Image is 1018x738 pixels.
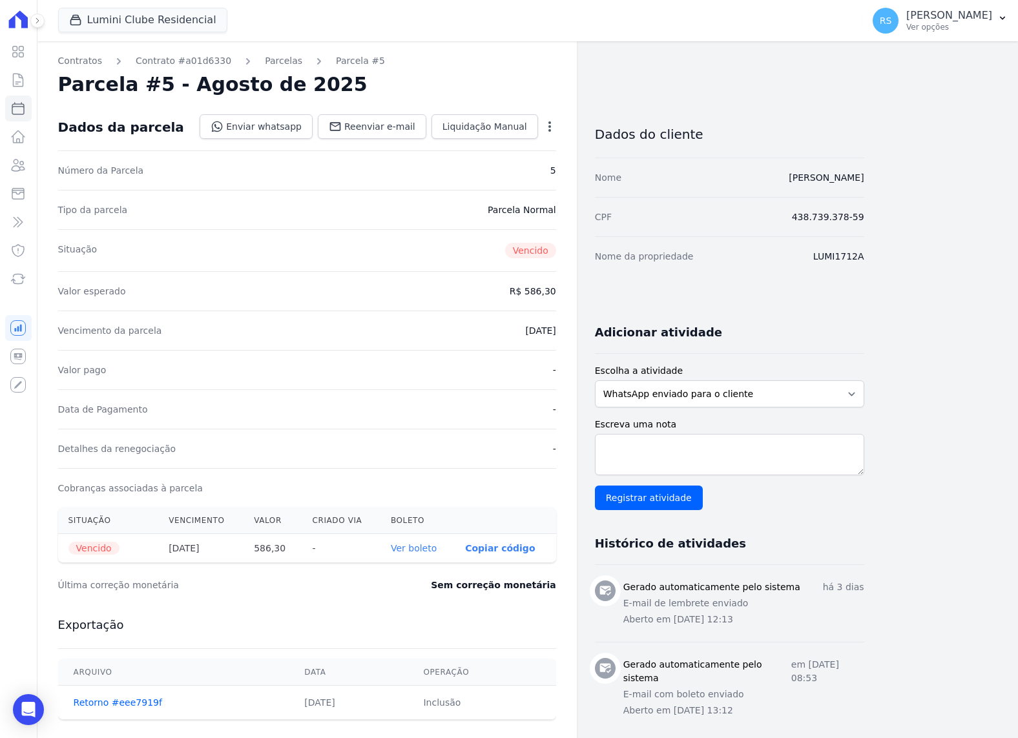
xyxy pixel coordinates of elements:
span: Vencido [68,542,119,555]
dt: Situação [58,243,98,258]
td: [DATE] [289,686,408,720]
dt: Valor esperado [58,285,126,298]
h3: Adicionar atividade [595,325,722,340]
th: Arquivo [58,659,289,686]
h3: Histórico de atividades [595,536,746,551]
h3: Gerado automaticamente pelo sistema [623,580,800,594]
a: Parcela #5 [336,54,385,68]
th: Vencimento [158,507,244,534]
div: Open Intercom Messenger [13,694,44,725]
dt: CPF [595,210,612,223]
td: Inclusão [408,686,556,720]
dd: R$ 586,30 [510,285,556,298]
dd: [DATE] [525,324,556,337]
dd: 5 [550,164,556,177]
dt: Cobranças associadas à parcela [58,482,203,495]
th: Valor [244,507,302,534]
a: Reenviar e-mail [318,114,426,139]
dt: Tipo da parcela [58,203,128,216]
a: Contratos [58,54,102,68]
dd: - [553,403,556,416]
dd: LUMI1712A [813,250,864,263]
button: Copiar código [465,543,535,553]
a: Ver boleto [391,543,437,553]
th: 586,30 [244,534,302,563]
nav: Breadcrumb [58,54,556,68]
dd: Parcela Normal [488,203,556,216]
h3: Dados do cliente [595,127,864,142]
dd: Sem correção monetária [431,579,556,591]
a: Enviar whatsapp [200,114,313,139]
th: Data [289,659,408,686]
dt: Data de Pagamento [58,403,148,416]
dt: Detalhes da renegociação [58,442,176,455]
span: RS [880,16,892,25]
dt: Vencimento da parcela [58,324,162,337]
div: Dados da parcela [58,119,184,135]
dt: Nome da propriedade [595,250,694,263]
span: Vencido [505,243,556,258]
dt: Última correção monetária [58,579,353,591]
p: E-mail de lembrete enviado [623,597,864,610]
button: RS [PERSON_NAME] Ver opções [862,3,1018,39]
a: [PERSON_NAME] [789,172,864,183]
a: Liquidação Manual [431,114,538,139]
dd: - [553,442,556,455]
p: em [DATE] 08:53 [791,658,864,685]
span: Liquidação Manual [442,120,527,133]
dd: 438.739.378-59 [792,210,864,223]
a: Contrato #a01d6330 [136,54,231,68]
p: Aberto em [DATE] 12:13 [623,613,864,626]
label: Escreva uma nota [595,418,864,431]
span: Reenviar e-mail [344,120,415,133]
p: Ver opções [906,22,992,32]
input: Registrar atividade [595,486,703,510]
dt: Número da Parcela [58,164,144,177]
a: Parcelas [265,54,302,68]
th: [DATE] [158,534,244,563]
button: Lumini Clube Residencial [58,8,227,32]
h3: Gerado automaticamente pelo sistema [623,658,791,685]
p: E-mail com boleto enviado [623,688,864,701]
p: [PERSON_NAME] [906,9,992,22]
h2: Parcela #5 - Agosto de 2025 [58,73,368,96]
th: Operação [408,659,556,686]
dt: Nome [595,171,621,184]
a: Retorno #eee7919f [74,697,162,708]
h3: Exportação [58,617,556,633]
th: Situação [58,507,159,534]
p: há 3 dias [823,580,864,594]
p: Aberto em [DATE] 13:12 [623,704,864,717]
th: - [302,534,380,563]
th: Boleto [380,507,455,534]
dd: - [553,364,556,376]
label: Escolha a atividade [595,364,864,378]
dt: Valor pago [58,364,107,376]
th: Criado via [302,507,380,534]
